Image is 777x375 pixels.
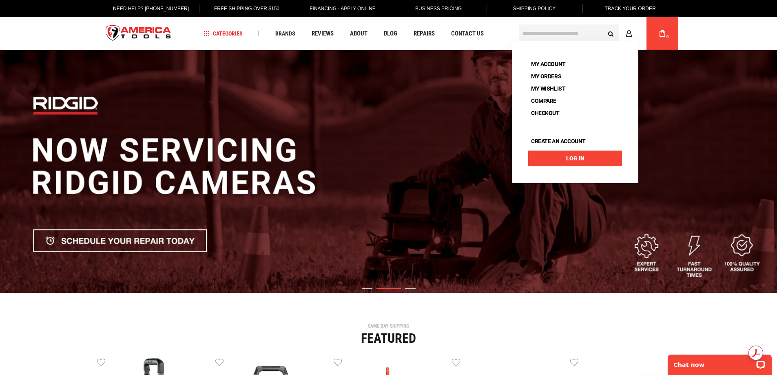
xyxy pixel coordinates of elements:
span: About [350,31,367,37]
a: About [346,28,371,39]
span: Brands [275,31,295,36]
img: America Tools [99,18,178,49]
iframe: LiveChat chat widget [662,349,777,375]
div: Featured [97,332,680,345]
a: My Wishlist [528,83,568,94]
a: Reviews [308,28,337,39]
div: SAME DAY SHIPPING [97,324,680,328]
span: Shipping Policy [513,6,556,11]
span: 0 [666,35,669,39]
span: Categories [204,31,243,36]
a: Blog [380,28,401,39]
a: store logo [99,18,178,49]
a: Create an account [528,135,589,147]
a: My Account [528,58,569,70]
span: Contact Us [451,31,484,37]
a: Repairs [410,28,438,39]
button: Search [603,26,619,41]
a: My Orders [528,71,564,82]
a: 0 [655,17,670,50]
a: Contact Us [447,28,487,39]
a: Log In [528,151,622,166]
span: Blog [384,31,397,37]
a: Checkout [528,107,562,119]
span: Reviews [312,31,334,37]
a: Brands [272,28,299,39]
span: Repairs [414,31,435,37]
a: Categories [200,28,246,39]
a: Compare [528,95,559,107]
